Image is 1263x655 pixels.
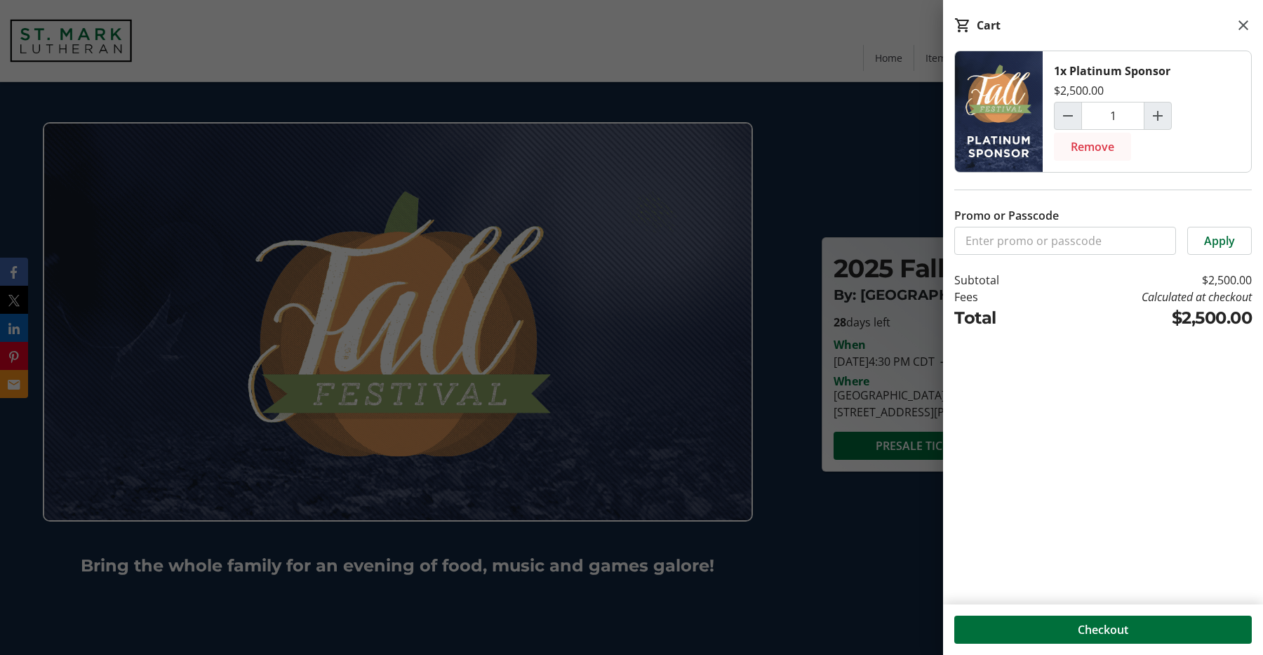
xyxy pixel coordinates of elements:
[1071,138,1114,155] span: Remove
[954,227,1176,255] input: Enter promo or passcode
[1054,82,1104,99] div: $2,500.00
[1055,102,1081,129] button: Decrement by one
[977,17,1001,34] div: Cart
[1144,102,1171,129] button: Increment by one
[1187,227,1252,255] button: Apply
[954,616,1252,644] button: Checkout
[955,51,1043,172] img: Platinum Sponsor
[954,272,1041,289] td: Subtotal
[1054,62,1170,79] div: 1x Platinum Sponsor
[1054,133,1131,161] button: Remove
[954,305,1041,331] td: Total
[1041,305,1252,331] td: $2,500.00
[1081,102,1144,130] input: Platinum Sponsor Quantity
[1204,232,1235,249] span: Apply
[1078,621,1128,638] span: Checkout
[954,289,1041,305] td: Fees
[1041,272,1252,289] td: $2,500.00
[954,207,1059,224] label: Promo or Passcode
[1041,289,1252,305] td: Calculated at checkout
